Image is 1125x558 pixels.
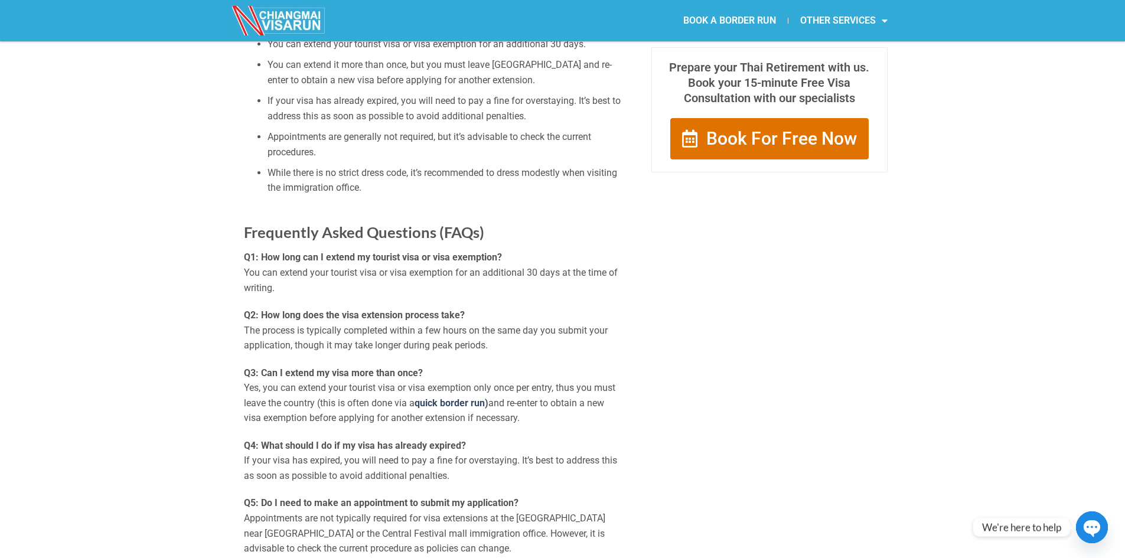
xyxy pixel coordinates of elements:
[415,397,485,409] a: quick border run
[671,7,788,34] a: BOOK A BORDER RUN
[18,15,64,25] a: Back to Top
[268,37,622,52] li: You can extend your tourist visa or visa exemption for an additional 30 days.
[268,165,622,195] li: While there is no strict dress code, it’s recommended to dress modestly when visiting the immigra...
[244,366,622,426] p: Yes, you can extend your tourist visa or visa exemption only once per entry, thus you must leave ...
[788,7,899,34] a: OTHER SERVICES
[563,7,899,34] nav: Menu
[670,118,869,160] a: Book For Free Now
[244,440,466,451] strong: Q4: What should I do if my visa has already expired?
[18,68,93,79] a: Resident Certificate
[244,438,622,484] p: If your visa has expired, you will need to pay a fine for overstaying. It’s best to address this ...
[244,223,622,242] h2: Frequently Asked Questions (FAQs)
[244,497,519,508] strong: Q5: Do I need to make an appointment to submit my application?
[18,79,94,89] a: Navigating Changes
[5,5,172,15] div: Outline
[268,93,622,123] li: If your visa has already expired, you will need to pay a fine for overstaying. It’s best to addre...
[18,47,64,57] a: Visa Advice
[415,397,488,409] strong: )
[244,308,622,353] p: The process is typically completed within a few hours on the same day you submit your application...
[5,26,131,47] a: Experience Smooth Thai Visa Application with Our Assistance
[244,367,423,378] strong: Q3: Can I extend my visa more than once?
[18,58,94,68] a: Application Support
[244,309,465,321] strong: Q2: How long does the visa extension process take?
[244,252,502,263] strong: Q1: How long can I extend my tourist visa or visa exemption?
[664,60,875,106] p: Prepare your Thai Retirement with us. Book your 15-minute Free Visa Consultation with our special...
[244,250,622,295] p: You can extend your tourist visa or visa exemption for an additional 30 days at the time of writing.
[268,129,622,159] li: Appointments are generally not required, but it’s advisable to check the current procedures.
[268,57,622,87] li: You can extend it more than once, but you must leave [GEOGRAPHIC_DATA] and re-enter to obtain a n...
[706,130,857,148] span: Book For Free Now
[244,495,622,556] p: Appointments are not typically required for visa extensions at the [GEOGRAPHIC_DATA] near [GEOGRA...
